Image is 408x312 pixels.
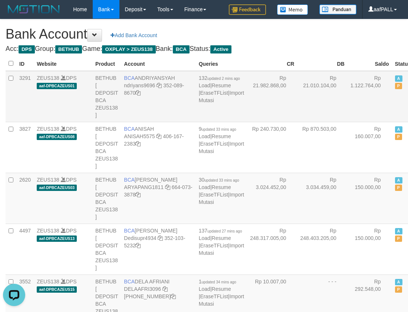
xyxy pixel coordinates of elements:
td: Rp 1.122.764,00 [348,71,392,122]
td: 2620 [16,173,34,224]
button: Open LiveChat chat widget [3,3,25,25]
td: BETHUB [ DEPOSIT BCA ZEUS138 ] [92,71,121,122]
span: BETHUB [55,45,82,53]
a: Resume [212,235,231,241]
a: EraseTFList [200,141,228,147]
th: Website [34,56,92,71]
span: Active [395,177,402,183]
a: Resume [212,133,231,139]
td: Rp 3.024.452,00 [247,173,297,224]
td: Rp 3.034.459,00 [297,173,347,224]
a: Dedisupr4934 [124,235,156,241]
td: [PERSON_NAME] 352-103-5232 [121,224,195,274]
span: Active [395,279,402,285]
span: | | | [199,126,244,154]
th: Product [92,56,121,71]
td: DPS [34,71,92,122]
th: Queries [196,56,247,71]
span: OXPLAY > ZEUS138 [102,45,155,53]
span: Paused [395,185,402,191]
span: aaf-DPBCAZEUS13 [37,235,77,242]
span: BCA [124,228,135,234]
td: Rp 160.007,00 [348,122,392,173]
a: ZEUS138 [37,279,59,285]
span: DPS [19,45,35,53]
a: ZEUS138 [37,228,59,234]
span: aaf-DPBCAZEUS08 [37,134,77,140]
span: BCA [124,75,135,81]
img: Feedback.jpg [229,4,266,15]
span: 137 [199,228,242,234]
span: aaf-DPBCAZEUS01 [37,83,77,89]
a: ANISAH5575 [124,133,155,139]
span: Active [395,126,402,133]
td: Rp 150.000,00 [348,224,392,274]
span: Paused [395,83,402,89]
span: BCA [124,279,135,285]
a: Load [199,82,210,88]
a: Load [199,184,210,190]
td: BETHUB [ DEPOSIT BCA ZEUS138 ] [92,224,121,274]
a: Add Bank Account [106,29,162,42]
td: Rp 21.982.868,00 [247,71,297,122]
a: EraseTFList [200,243,228,248]
a: Resume [212,184,231,190]
a: Import Mutasi [199,141,244,154]
span: 9 [199,126,236,132]
td: ANISAH 406-167-2383 [121,122,195,173]
span: updated 33 mins ago [204,178,239,182]
a: ZEUS138 [37,126,59,132]
td: Rp 240.730,00 [247,122,297,173]
a: EraseTFList [200,90,228,96]
img: MOTION_logo.png [6,4,62,15]
td: 4497 [16,224,34,274]
a: Import Mutasi [199,192,244,205]
span: | | | [199,75,244,103]
span: Active [395,75,402,82]
td: DPS [34,122,92,173]
span: Active [395,228,402,234]
a: EraseTFList [200,293,228,299]
td: Rp 248.403.205,00 [297,224,347,274]
span: updated 34 mins ago [202,280,236,284]
a: Import Mutasi [199,243,244,256]
th: Saldo [348,56,392,71]
h4: Acc: Group: Game: Bank: Status: [6,45,402,53]
td: Rp 150.000,00 [348,173,392,224]
td: 3827 [16,122,34,173]
td: [PERSON_NAME] 664-073-3878 [121,173,195,224]
td: 3291 [16,71,34,122]
td: Rp 21.010.104,00 [297,71,347,122]
span: updated 33 mins ago [202,127,236,131]
td: Rp 248.317.005,00 [247,224,297,274]
span: BCA [173,45,190,53]
span: 132 [199,75,240,81]
span: aaf-DPBCAZEUS03 [37,185,77,191]
a: Import Mutasi [199,90,244,103]
h1: Bank Account [6,27,402,42]
a: ZEUS138 [37,75,59,81]
a: Load [199,235,210,241]
span: updated 27 mins ago [207,229,242,233]
img: panduan.png [319,4,356,14]
th: ID [16,56,34,71]
a: Load [199,286,210,292]
th: DB [297,56,347,71]
span: Paused [395,134,402,140]
a: DELAAFRI3096 [124,286,161,292]
span: BCA [124,126,135,132]
span: updated 2 mins ago [207,77,240,81]
a: EraseTFList [200,192,228,198]
img: Button%20Memo.svg [277,4,308,15]
a: Resume [212,286,231,292]
span: | | | [199,228,244,256]
span: aaf-DPBCAZEUS15 [37,286,77,293]
span: | | | [199,279,244,307]
a: Import Mutasi [199,293,244,307]
span: Paused [395,235,402,242]
td: BETHUB [ DEPOSIT BCA ZEUS138 ] [92,122,121,173]
span: BCA [124,177,135,183]
td: DPS [34,173,92,224]
th: Account [121,56,195,71]
td: DPS [34,224,92,274]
